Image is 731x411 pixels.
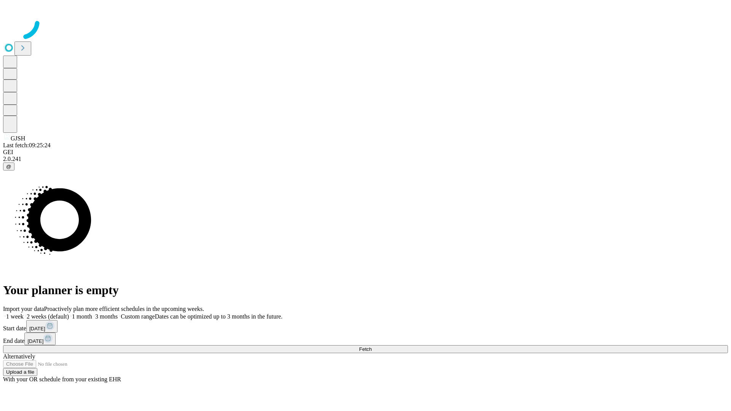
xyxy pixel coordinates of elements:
[3,353,35,360] span: Alternatively
[155,313,283,320] span: Dates can be optimized up to 3 months in the future.
[72,313,92,320] span: 1 month
[359,346,372,352] span: Fetch
[3,333,728,345] div: End date
[121,313,155,320] span: Custom range
[29,326,45,331] span: [DATE]
[11,135,25,142] span: GJSH
[3,156,728,162] div: 2.0.241
[27,338,43,344] span: [DATE]
[6,164,11,169] span: @
[44,306,204,312] span: Proactively plan more efficient schedules in the upcoming weeks.
[26,320,57,333] button: [DATE]
[3,283,728,297] h1: Your planner is empty
[3,320,728,333] div: Start date
[24,333,56,345] button: [DATE]
[27,313,69,320] span: 2 weeks (default)
[3,142,51,148] span: Last fetch: 09:25:24
[3,162,14,170] button: @
[3,368,37,376] button: Upload a file
[6,313,24,320] span: 1 week
[3,149,728,156] div: GEI
[3,345,728,353] button: Fetch
[95,313,118,320] span: 3 months
[3,306,44,312] span: Import your data
[3,376,121,382] span: With your OR schedule from your existing EHR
